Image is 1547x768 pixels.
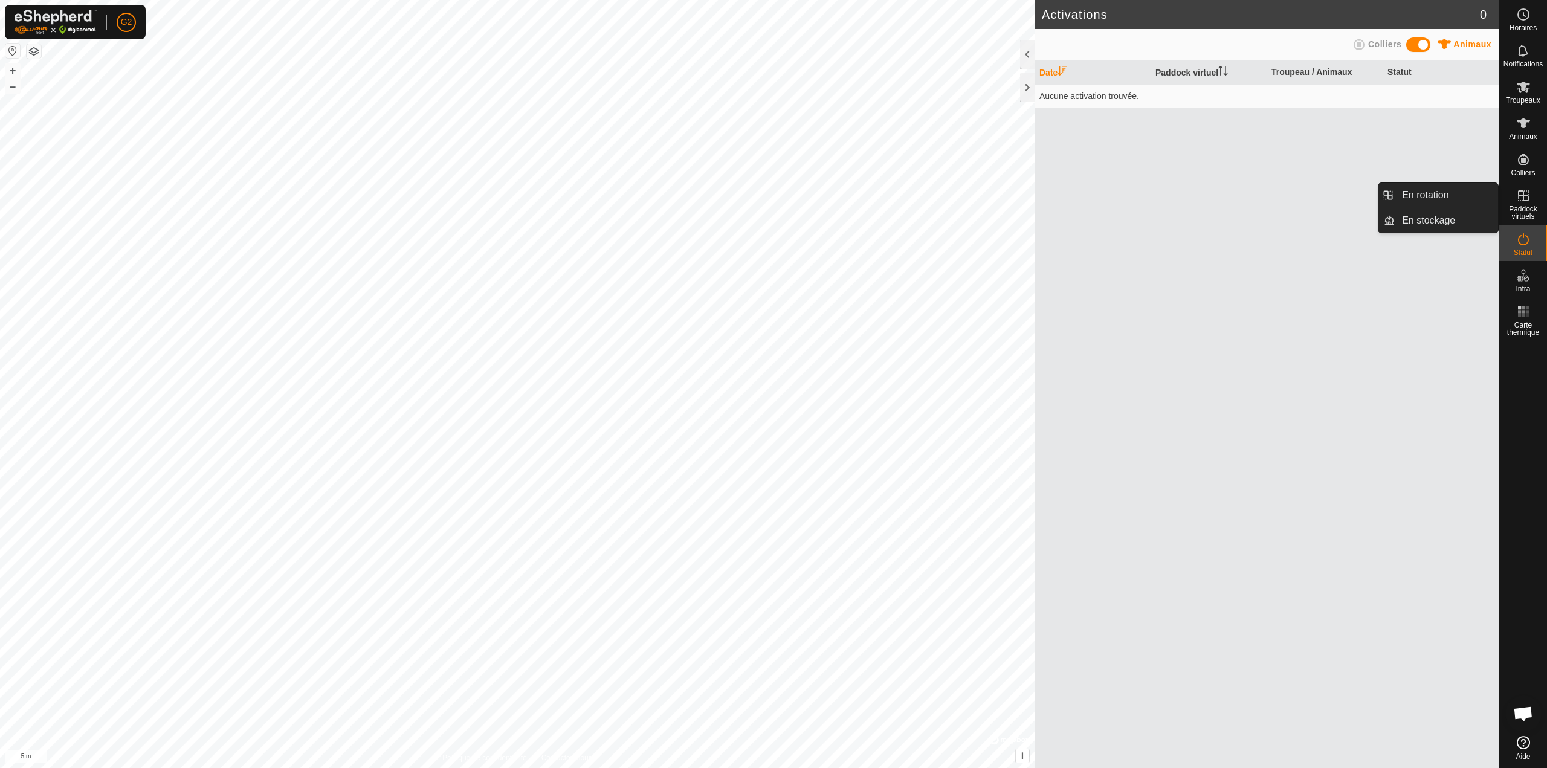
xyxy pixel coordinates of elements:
[1267,61,1383,85] th: Troupeau / Animaux
[1499,731,1547,765] a: Aide
[1368,39,1401,49] span: Colliers
[1151,61,1267,85] th: Paddock virtuel
[15,10,97,34] img: Logo Gallagher
[5,79,20,94] button: –
[1506,97,1540,104] span: Troupeaux
[1480,5,1487,24] span: 0
[1509,133,1537,140] span: Animaux
[1502,205,1544,220] span: Paddock virtuels
[1511,169,1535,176] span: Colliers
[1035,61,1151,85] th: Date
[1042,7,1480,22] h2: Activations
[1402,213,1455,228] span: En stockage
[1514,249,1532,256] span: Statut
[1505,695,1542,732] div: Open chat
[1021,750,1024,761] span: i
[1378,183,1498,207] li: En rotation
[442,752,526,763] a: Politique de confidentialité
[1516,753,1530,760] span: Aide
[1378,208,1498,233] li: En stockage
[541,752,592,763] a: Contactez-nous
[1395,183,1498,207] a: En rotation
[121,16,132,28] span: G2
[1503,60,1543,68] span: Notifications
[1058,68,1067,77] p-sorticon: Activer pour trier
[1016,749,1029,763] button: i
[1502,321,1544,336] span: Carte thermique
[1402,188,1448,202] span: En rotation
[5,63,20,78] button: +
[1516,285,1530,292] span: Infra
[27,44,41,59] button: Couches de carte
[1395,208,1498,233] a: En stockage
[1510,24,1537,31] span: Horaires
[1218,68,1228,77] p-sorticon: Activer pour trier
[5,44,20,58] button: Réinitialiser la carte
[1035,84,1499,108] td: Aucune activation trouvée.
[1383,61,1499,85] th: Statut
[1453,39,1491,49] span: Animaux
